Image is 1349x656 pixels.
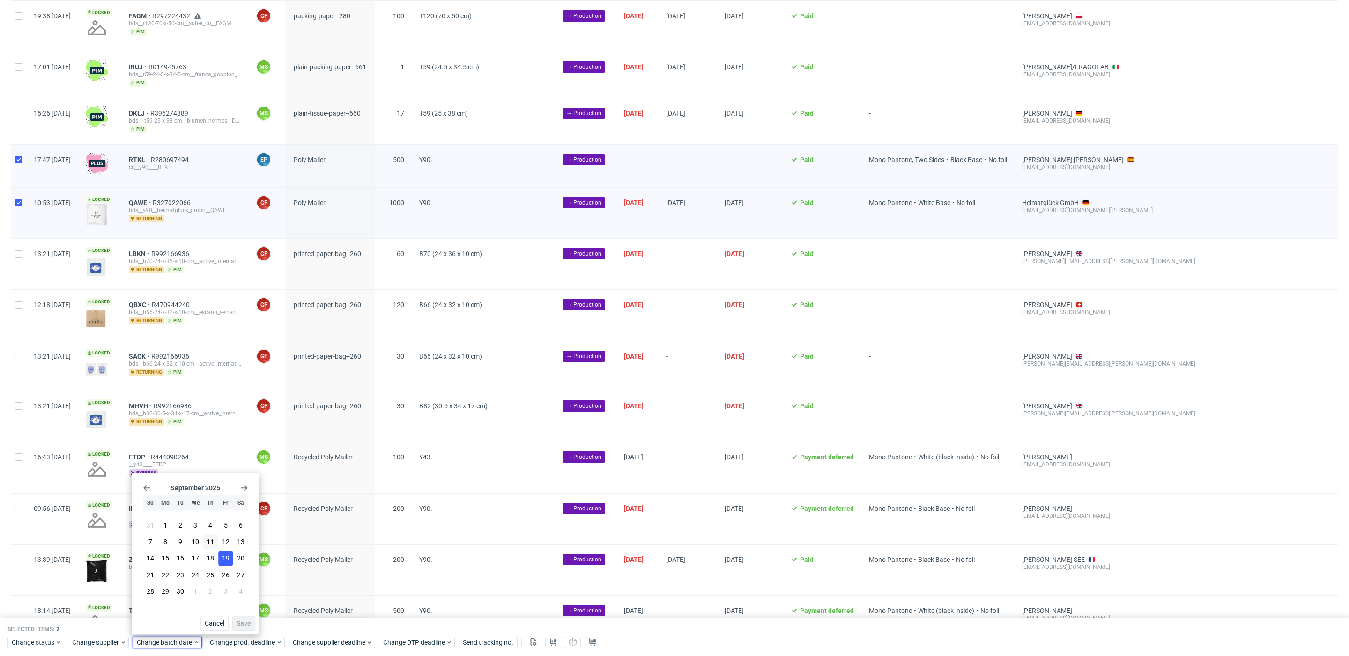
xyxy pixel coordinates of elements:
[158,518,172,533] button: Mon Sep 01 2025
[666,250,710,278] span: -
[86,450,112,458] span: Locked
[800,199,814,206] span: Paid
[173,534,188,549] button: Tue Sep 09 2025
[192,537,199,546] span: 10
[129,250,151,258] a: LBKN
[869,63,1007,87] span: -
[869,156,944,163] span: Mono Pantone, Two Sides
[566,155,601,164] span: → Production
[129,360,241,368] div: bds__b66-24-x-32-x-10-cm__active_international__SACK
[86,106,108,128] img: wHgJFi1I6lmhQAAAABJRU5ErkJggg==
[147,521,154,530] span: 31
[86,298,112,306] span: Locked
[233,584,248,599] button: Sat Oct 04 2025
[34,156,71,163] span: 17:47 [DATE]
[34,199,71,206] span: 10:53 [DATE]
[566,352,601,361] span: → Production
[129,353,151,360] a: SACK
[143,568,157,582] button: Sun Sep 21 2025
[207,570,214,580] span: 25
[86,458,108,480] img: no_design.png
[193,587,197,596] span: 1
[393,156,404,163] span: 500
[151,250,191,258] a: R992166936
[1022,505,1072,512] a: [PERSON_NAME]
[624,353,644,360] span: [DATE]
[129,117,241,125] div: bds__-t59-25-x-38-cm__blumen_hermes__DKLJ
[233,551,248,566] button: Sat Sep 20 2025
[666,453,710,481] span: -
[178,521,182,530] span: 2
[624,63,644,71] span: [DATE]
[129,63,148,71] span: IRUJ
[257,450,270,464] figcaption: MS
[419,12,472,20] span: T120 (70 x 50 cm)
[166,369,184,376] span: pim
[393,12,404,20] span: 100
[162,570,169,580] span: 22
[86,509,108,531] img: no_design.png
[239,521,243,530] span: 6
[800,353,814,360] span: Paid
[188,534,203,549] button: Wed Sep 10 2025
[222,554,230,563] span: 19
[129,215,164,222] span: returning
[177,554,184,563] span: 16
[129,505,149,512] a: IKCU
[1022,607,1072,614] a: [PERSON_NAME]
[129,309,241,316] div: bds__b66-24-x-32-x-10-cm__escano_serrano__QBXC
[129,258,241,265] div: bds__b70-24-x-36-x-10-cm__active_international__LBKN
[129,20,241,27] div: bds__t120-70-x-50-cm__sober_co__FAGM
[147,587,154,596] span: 28
[154,402,193,410] span: R992166936
[86,152,108,175] img: plus-icon.676465ae8f3a83198b3f.png
[129,402,154,410] a: MHVH
[147,554,154,563] span: 14
[294,110,361,117] span: plain-tissue-paper--660
[294,301,361,309] span: printed-paper-bag--260
[86,59,108,82] img: wHgJFi1I6lmhQAAAABJRU5ErkJggg==
[800,250,814,258] span: Paid
[725,301,744,309] span: [DATE]
[956,199,975,206] span: No foil
[1022,156,1124,163] a: [PERSON_NAME] [PERSON_NAME]
[725,402,744,410] span: [DATE]
[419,301,482,309] span: B66 (24 x 32 x 10 cm)
[129,266,164,273] span: returning
[207,554,214,563] span: 18
[129,156,151,163] span: RTKL
[143,534,157,549] button: Sun Sep 07 2025
[233,534,248,549] button: Sat Sep 13 2025
[666,110,685,117] span: [DATE]
[166,418,184,426] span: pim
[86,203,108,226] img: version_two_editor_design
[129,71,241,78] div: bds__t59-24-5-x-34-5-cm__franca_goppion__IRUJ
[257,60,270,74] figcaption: MS
[419,156,432,163] span: Y90.
[397,402,404,410] span: 30
[166,266,184,273] span: pim
[147,570,154,580] span: 21
[566,199,601,207] span: → Production
[800,453,854,461] span: Payment deferred
[1022,410,1195,417] div: [PERSON_NAME][EMAIL_ADDRESS][PERSON_NAME][DOMAIN_NAME]
[218,534,233,549] button: Fri Sep 12 2025
[566,109,601,118] span: → Production
[294,199,326,206] span: Poly Mailer
[178,537,182,546] span: 9
[129,418,164,426] span: returning
[294,63,366,71] span: plain-packing-paper--661
[1022,163,1195,171] div: [EMAIL_ADDRESS][DOMAIN_NAME]
[224,521,228,530] span: 5
[129,12,152,20] span: FAGM
[218,568,233,582] button: Fri Sep 26 2025
[153,199,193,206] span: R327022066
[203,584,218,599] button: Thu Oct 02 2025
[419,250,482,258] span: B70 (24 x 36 x 10 cm)
[800,63,814,71] span: Paid
[1022,117,1195,125] div: [EMAIL_ADDRESS][DOMAIN_NAME]
[200,616,229,631] button: Cancel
